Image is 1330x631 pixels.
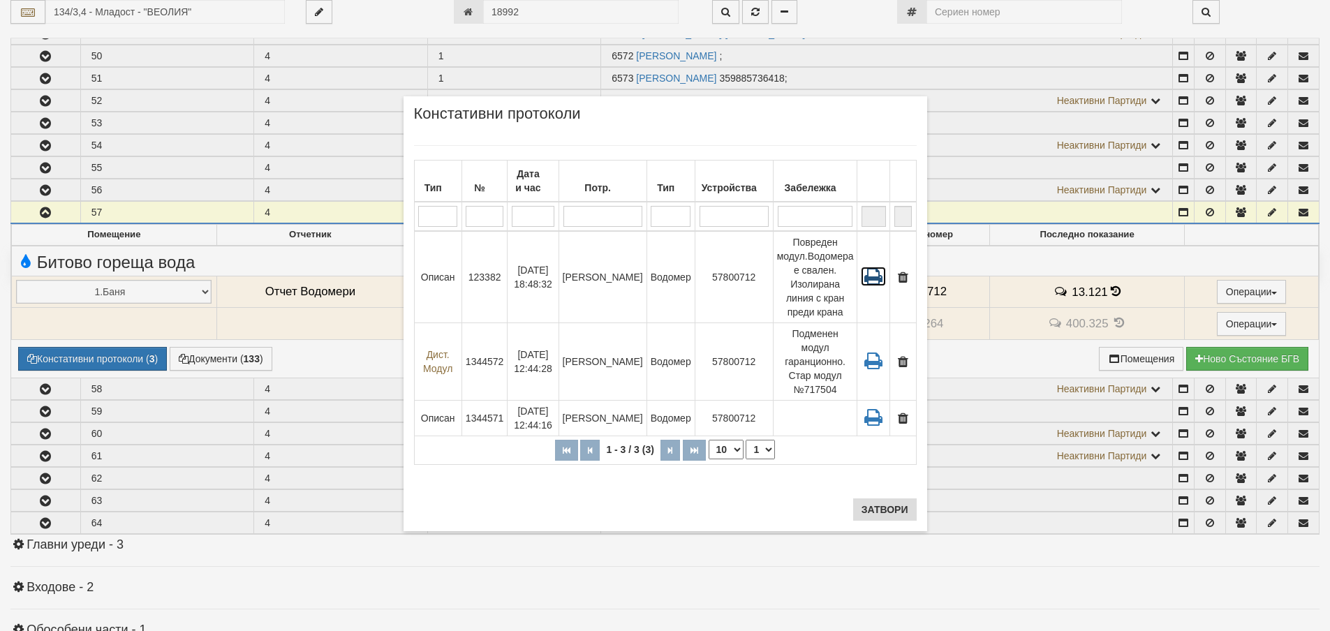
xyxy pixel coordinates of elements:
td: [DATE] 12:44:16 [508,400,559,436]
div: Забележка [777,178,854,198]
button: Последна страница [683,440,706,461]
td: 1344571 [461,400,508,436]
td: 57800712 [695,231,773,323]
button: Предишна страница [580,440,600,461]
th: Забележка: No sort applied, activate to apply an ascending sort [773,160,857,202]
td: 57800712 [695,322,773,400]
td: Дист. Модул [414,322,461,400]
th: Потр.: No sort applied, activate to apply an ascending sort [559,160,646,202]
th: Дата и час: Descending sort applied, activate to apply an ascending sort [508,160,559,202]
th: Устройства: No sort applied, activate to apply an ascending sort [695,160,773,202]
td: 57800712 [695,400,773,436]
th: №: No sort applied, activate to apply an ascending sort [461,160,508,202]
th: : No sort applied, sorting is disabled [857,160,890,202]
div: Тип [418,178,458,198]
div: № [466,178,504,198]
span: 1 - 3 / 3 (3) [603,444,657,455]
td: Описан [414,400,461,436]
td: Повреден модул.Водомера е свален. Изолирана линия с кран преди крана [773,231,857,323]
td: 123382 [461,231,508,323]
td: [PERSON_NAME] [559,400,646,436]
td: Водомер [646,231,695,323]
div: Дата и час [511,164,554,198]
button: Следваща страница [660,440,680,461]
td: Водомер [646,322,695,400]
button: Затвори [853,498,917,521]
span: Констативни протоколи [414,107,581,131]
select: Страница номер [746,440,775,459]
button: Първа страница [555,440,578,461]
th: Тип: No sort applied, activate to apply an ascending sort [414,160,461,202]
td: [DATE] 18:48:32 [508,231,559,323]
td: [PERSON_NAME] [559,322,646,400]
td: Водомер [646,400,695,436]
div: Тип [651,178,691,198]
td: Подменен модул гаранционно. Стар модул №717504 [773,322,857,400]
td: Описан [414,231,461,323]
td: [DATE] 12:44:28 [508,322,559,400]
div: Устройства [699,178,769,198]
td: 1344572 [461,322,508,400]
select: Брой редове на страница [709,440,744,459]
div: Потр. [563,178,643,198]
th: : No sort applied, activate to apply an ascending sort [890,160,916,202]
th: Тип: No sort applied, activate to apply an ascending sort [646,160,695,202]
td: [PERSON_NAME] [559,231,646,323]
